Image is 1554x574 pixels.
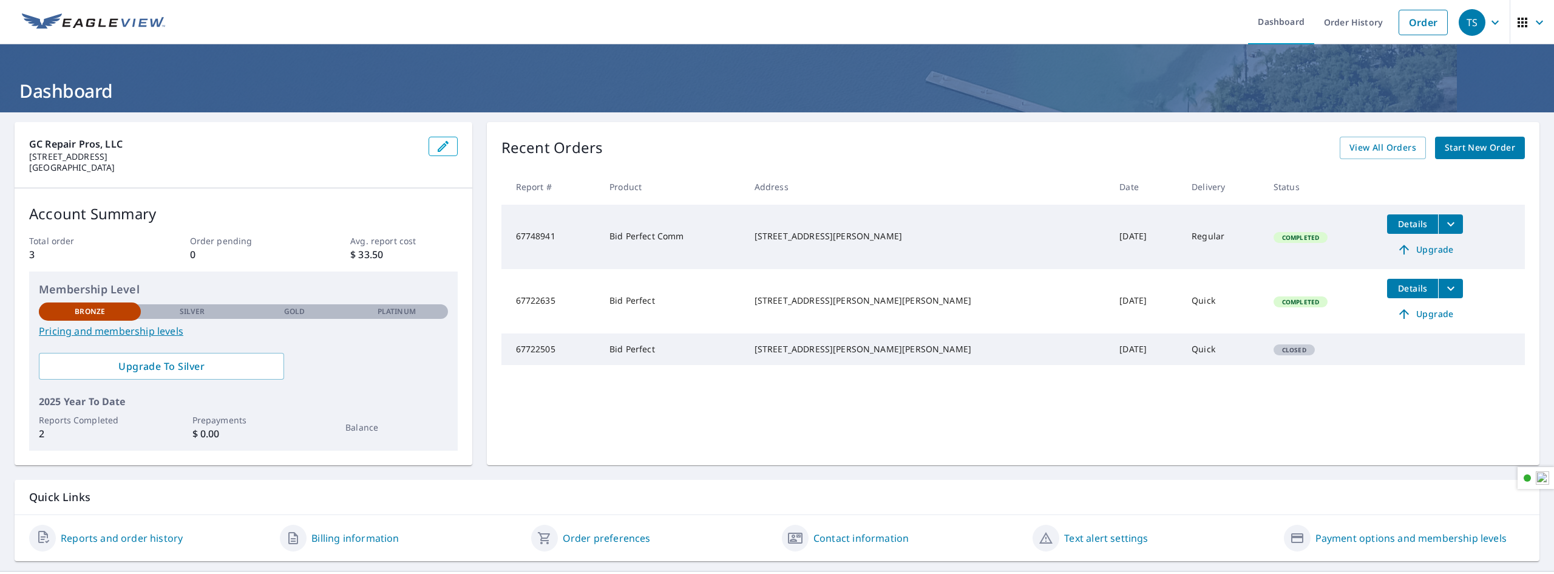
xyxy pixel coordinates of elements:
p: Recent Orders [501,137,603,159]
th: Report # [501,169,600,205]
div: [STREET_ADDRESS][PERSON_NAME] [755,230,1101,242]
a: Billing information [311,531,399,545]
span: Details [1394,282,1431,294]
a: Text alert settings [1064,531,1148,545]
img: EV Logo [22,13,165,32]
td: Bid Perfect [600,269,745,333]
span: Completed [1275,298,1326,306]
p: GC Repair Pros, LLC [29,137,419,151]
p: Silver [180,306,205,317]
td: [DATE] [1110,333,1182,365]
td: [DATE] [1110,269,1182,333]
p: 2 [39,426,141,441]
p: $ 33.50 [350,247,457,262]
p: Total order [29,234,136,247]
th: Product [600,169,745,205]
td: Quick [1182,269,1264,333]
span: Upgrade To Silver [49,360,274,373]
p: 2025 Year To Date [39,394,448,409]
a: View All Orders [1340,137,1426,159]
span: Start New Order [1445,140,1515,155]
h1: Dashboard [15,78,1539,103]
td: Quick [1182,333,1264,365]
p: 3 [29,247,136,262]
p: Prepayments [192,414,294,426]
p: Reports Completed [39,414,141,426]
td: [DATE] [1110,205,1182,269]
div: TS [1459,9,1485,36]
p: Bronze [75,306,105,317]
span: Upgrade [1394,307,1456,321]
td: Bid Perfect [600,333,745,365]
p: Account Summary [29,203,458,225]
span: Upgrade [1394,242,1456,257]
p: Gold [284,306,305,317]
th: Address [745,169,1110,205]
button: detailsBtn-67748941 [1387,214,1438,234]
p: Platinum [378,306,416,317]
td: 67722505 [501,333,600,365]
a: Upgrade [1387,304,1463,324]
td: 67722635 [501,269,600,333]
p: 0 [190,247,297,262]
p: [GEOGRAPHIC_DATA] [29,162,419,173]
div: [STREET_ADDRESS][PERSON_NAME][PERSON_NAME] [755,295,1101,307]
button: detailsBtn-67722635 [1387,279,1438,298]
button: filesDropdownBtn-67748941 [1438,214,1463,234]
p: Avg. report cost [350,234,457,247]
a: Start New Order [1435,137,1525,159]
span: Details [1394,218,1431,230]
a: Order preferences [563,531,651,545]
p: Order pending [190,234,297,247]
span: Completed [1275,233,1326,242]
p: $ 0.00 [192,426,294,441]
td: 67748941 [501,205,600,269]
a: Upgrade To Silver [39,353,284,380]
a: Contact information [813,531,909,545]
a: Upgrade [1387,240,1463,259]
p: Membership Level [39,281,448,298]
p: [STREET_ADDRESS] [29,151,419,162]
span: Closed [1275,346,1314,354]
a: Payment options and membership levels [1315,531,1507,545]
button: filesDropdownBtn-67722635 [1438,279,1463,298]
td: Regular [1182,205,1264,269]
a: Pricing and membership levels [39,324,448,338]
th: Status [1264,169,1378,205]
a: Order [1399,10,1448,35]
p: Quick Links [29,490,1525,505]
p: Balance [345,421,447,434]
span: View All Orders [1349,140,1416,155]
a: Reports and order history [61,531,183,545]
th: Delivery [1182,169,1264,205]
div: [STREET_ADDRESS][PERSON_NAME][PERSON_NAME] [755,343,1101,355]
td: Bid Perfect Comm [600,205,745,269]
th: Date [1110,169,1182,205]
